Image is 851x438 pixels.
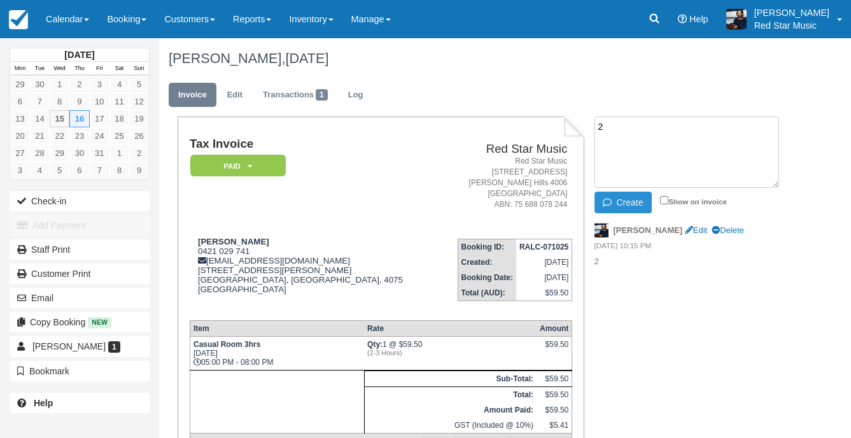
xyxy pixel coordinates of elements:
[660,196,668,204] input: Show on invoice
[129,162,149,179] a: 9
[516,255,572,270] td: [DATE]
[458,270,516,285] th: Booking Date:
[367,349,533,357] em: (2-3 Hours)
[316,89,328,101] span: 1
[69,162,89,179] a: 6
[190,155,286,177] em: Paid
[88,317,111,328] span: New
[190,154,281,178] a: Paid
[516,270,572,285] td: [DATE]
[253,83,337,108] a: Transactions1
[10,110,30,127] a: 13
[30,93,50,110] a: 7
[30,110,50,127] a: 14
[90,162,109,179] a: 7
[193,340,260,349] strong: Casual Room 3hrs
[10,393,150,413] a: Help
[218,83,252,108] a: Edit
[90,145,109,162] a: 31
[169,83,216,108] a: Invoice
[10,215,150,236] button: Add Payment
[10,264,150,284] a: Customer Print
[537,371,572,386] td: $59.50
[754,6,829,19] p: [PERSON_NAME]
[30,162,50,179] a: 4
[69,145,89,162] a: 30
[10,312,150,332] button: Copy Booking New
[108,341,120,353] span: 1
[10,336,150,357] a: [PERSON_NAME] 1
[190,237,439,310] div: 0421 029 741 [EMAIL_ADDRESS][DOMAIN_NAME] [STREET_ADDRESS][PERSON_NAME] [GEOGRAPHIC_DATA], [GEOGR...
[129,93,149,110] a: 12
[190,320,364,336] th: Item
[339,83,373,108] a: Log
[458,255,516,270] th: Created:
[90,93,109,110] a: 10
[364,402,537,418] th: Amount Paid:
[90,76,109,93] a: 3
[109,162,129,179] a: 8
[9,10,28,29] img: checkfront-main-nav-mini-logo.png
[364,371,537,386] th: Sub-Total:
[754,19,829,32] p: Red Star Music
[30,127,50,145] a: 21
[540,340,568,359] div: $59.50
[458,285,516,301] th: Total (AUD):
[32,341,106,351] span: [PERSON_NAME]
[129,62,149,76] th: Sun
[364,418,537,434] td: GST (Included @ 10%)
[129,145,149,162] a: 2
[594,256,788,268] p: 2
[594,241,788,255] em: [DATE] 10:15 PM
[34,398,53,408] b: Help
[30,62,50,76] th: Tue
[50,62,69,76] th: Wed
[190,138,439,151] h1: Tax Invoice
[10,62,30,76] th: Mon
[50,145,69,162] a: 29
[10,361,150,381] button: Bookmark
[109,76,129,93] a: 4
[458,239,516,255] th: Booking ID:
[444,143,568,156] h2: Red Star Music
[190,336,364,370] td: [DATE] 05:00 PM - 08:00 PM
[660,197,727,206] label: Show on invoice
[90,110,109,127] a: 17
[685,225,707,235] a: Edit
[90,62,109,76] th: Fri
[10,162,30,179] a: 3
[64,50,94,60] strong: [DATE]
[198,237,269,246] strong: [PERSON_NAME]
[594,192,652,213] button: Create
[10,239,150,260] a: Staff Print
[678,15,687,24] i: Help
[50,127,69,145] a: 22
[516,285,572,301] td: $59.50
[367,340,383,349] strong: Qty
[50,76,69,93] a: 1
[10,288,150,308] button: Email
[109,93,129,110] a: 11
[169,51,788,66] h1: [PERSON_NAME],
[109,127,129,145] a: 25
[537,320,572,336] th: Amount
[69,76,89,93] a: 2
[69,93,89,110] a: 9
[50,93,69,110] a: 8
[109,62,129,76] th: Sat
[689,14,708,24] span: Help
[537,402,572,418] td: $59.50
[109,145,129,162] a: 1
[69,62,89,76] th: Thu
[10,76,30,93] a: 29
[285,50,328,66] span: [DATE]
[519,243,568,251] strong: RALC-071025
[90,127,109,145] a: 24
[69,127,89,145] a: 23
[726,9,747,29] img: A1
[364,336,537,370] td: 1 @ $59.50
[129,110,149,127] a: 19
[10,191,150,211] button: Check-in
[537,386,572,402] td: $59.50
[537,418,572,434] td: $5.41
